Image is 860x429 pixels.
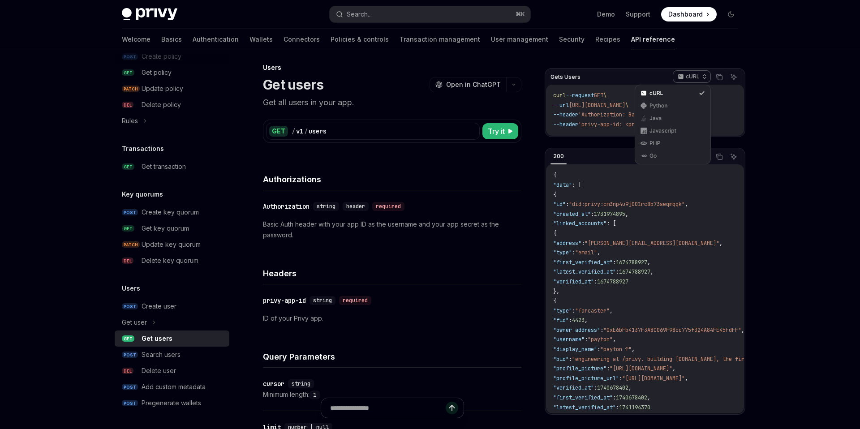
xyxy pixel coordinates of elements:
[122,241,140,248] span: PATCH
[346,203,365,210] span: header
[616,268,619,275] span: :
[619,268,650,275] span: 1674788927
[553,230,556,237] span: {
[482,123,518,139] button: Try it
[142,255,198,266] div: Delete key quorum
[122,368,133,374] span: DEL
[649,152,696,159] div: Go
[491,29,548,50] a: User management
[263,351,521,363] h4: Query Parameters
[597,10,615,19] a: Demo
[142,239,201,250] div: Update key quorum
[263,173,521,185] h4: Authorizations
[600,326,603,334] span: :
[647,394,650,401] span: ,
[600,346,632,353] span: "payton ↑"
[649,102,696,109] div: Python
[569,102,625,109] span: [URL][DOMAIN_NAME]
[292,380,310,387] span: string
[550,151,567,162] div: 200
[122,29,150,50] a: Welcome
[122,225,134,232] span: GET
[263,96,521,109] p: Get all users in your app.
[122,102,133,108] span: DEL
[142,333,172,344] div: Get users
[566,92,594,99] span: --request
[647,259,650,266] span: ,
[559,29,585,50] a: Security
[296,127,303,136] div: v1
[122,163,134,170] span: GET
[632,346,635,353] span: ,
[122,384,138,390] span: POST
[263,379,284,388] div: cursor
[597,384,628,391] span: 1740678402
[310,390,320,399] code: 1
[553,384,594,391] span: "verified_at"
[553,375,619,382] span: "profile_picture_url"
[263,202,310,211] div: Authorization
[603,326,741,334] span: "0xE6bFb4137F3A8C069F98cc775f324A84FE45FdFF"
[553,240,581,247] span: "address"
[606,220,616,227] span: : [
[553,326,600,334] span: "owner_address"
[585,240,719,247] span: "[PERSON_NAME][EMAIL_ADDRESS][DOMAIN_NAME]"
[553,356,569,363] span: "bio"
[594,92,603,99] span: GET
[553,220,606,227] span: "linked_accounts"
[553,102,569,109] span: --url
[142,161,186,172] div: Get transaction
[142,67,172,78] div: Get policy
[610,365,672,372] span: "[URL][DOMAIN_NAME]"
[553,317,569,324] span: "fid"
[724,7,738,21] button: Toggle dark mode
[122,8,177,21] img: dark logo
[569,317,572,324] span: :
[115,204,229,220] a: POSTCreate key quorum
[553,172,556,179] span: {
[685,375,688,382] span: ,
[553,201,566,208] span: "id"
[313,297,332,304] span: string
[649,90,696,97] div: cURL
[553,307,572,314] span: "type"
[142,223,189,234] div: Get key quorum
[330,6,530,22] button: Search...⌘K
[603,92,606,99] span: \
[628,384,632,391] span: ,
[553,92,566,99] span: curl
[591,210,594,218] span: :
[553,191,556,198] span: {
[569,356,572,363] span: :
[668,10,703,19] span: Dashboard
[122,303,138,310] span: POST
[616,394,647,401] span: 1740678402
[115,81,229,97] a: PATCHUpdate policy
[446,402,458,414] button: Send message
[553,346,597,353] span: "display_name"
[553,278,594,285] span: "verified_at"
[115,253,229,269] a: DELDelete key quorum
[142,349,181,360] div: Search users
[193,29,239,50] a: Authentication
[142,99,181,110] div: Delete policy
[122,335,134,342] span: GET
[516,11,525,18] span: ⌘ K
[317,203,335,210] span: string
[553,268,616,275] span: "latest_verified_at"
[263,77,323,93] h1: Get users
[685,201,688,208] span: ,
[728,151,740,163] button: Ask AI
[572,317,585,324] span: 4423
[649,140,696,147] div: PHP
[575,249,597,256] span: "email"
[142,83,183,94] div: Update policy
[649,115,696,122] div: Java
[446,80,501,89] span: Open in ChatGPT
[588,336,613,343] span: "payton"
[606,365,610,372] span: :
[550,73,580,81] span: Gets Users
[553,404,616,411] span: "latest_verified_at"
[625,210,628,218] span: ,
[142,207,199,218] div: Create key quorum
